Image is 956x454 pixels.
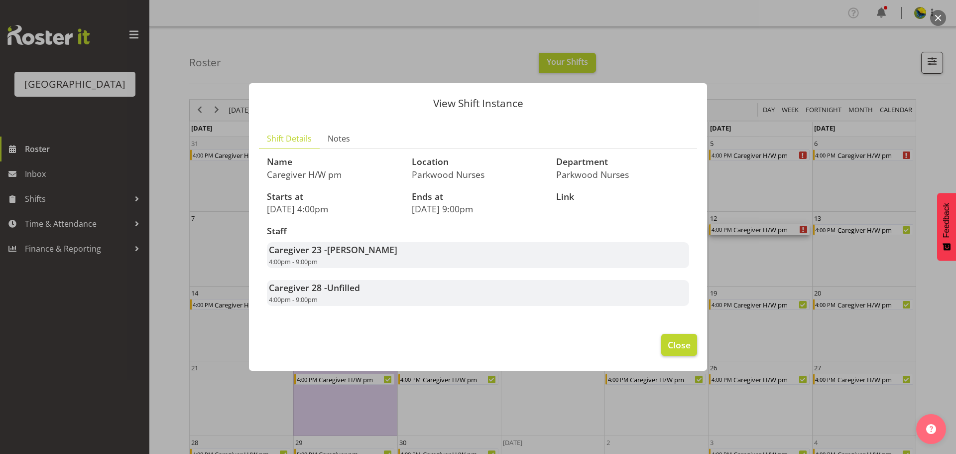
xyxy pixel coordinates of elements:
[556,169,689,180] p: Parkwood Nurses
[937,193,956,261] button: Feedback - Show survey
[267,157,400,167] h3: Name
[412,169,545,180] p: Parkwood Nurses
[267,203,400,214] p: [DATE] 4:00pm
[327,282,360,294] span: Unfilled
[668,338,691,351] span: Close
[267,192,400,202] h3: Starts at
[269,257,318,266] span: 4:00pm - 9:00pm
[269,244,397,256] strong: Caregiver 23 -
[412,157,545,167] h3: Location
[267,226,689,236] h3: Staff
[327,244,397,256] span: [PERSON_NAME]
[661,334,697,356] button: Close
[328,133,350,145] span: Notes
[267,169,400,180] p: Caregiver H/W pm
[942,203,951,238] span: Feedback
[556,157,689,167] h3: Department
[926,424,936,434] img: help-xxl-2.png
[412,203,545,214] p: [DATE] 9:00pm
[267,133,312,145] span: Shift Details
[259,98,697,109] p: View Shift Instance
[556,192,689,202] h3: Link
[269,295,318,304] span: 4:00pm - 9:00pm
[269,282,360,294] strong: Caregiver 28 -
[412,192,545,202] h3: Ends at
